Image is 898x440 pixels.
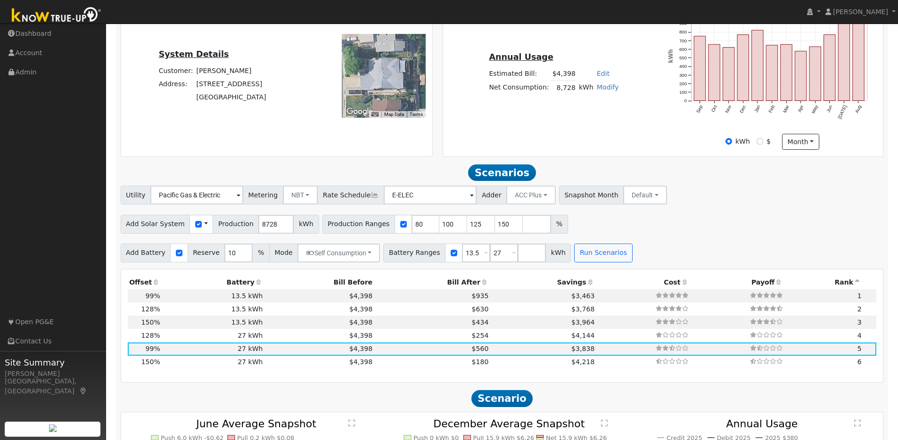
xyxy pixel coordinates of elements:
[384,111,404,118] button: Map Data
[213,215,259,234] span: Production
[157,77,195,90] td: Address:
[162,316,264,329] td: 13.5 kWh
[145,345,160,352] span: 99%
[601,419,608,427] text: 
[571,345,594,352] span: $3,838
[679,81,687,86] text: 200
[371,111,378,118] button: Keyboard shortcuts
[162,356,264,369] td: 27 kWh
[159,49,229,59] u: System Details
[195,77,268,90] td: [STREET_ADDRESS]
[472,318,489,326] span: $434
[545,244,571,262] span: kWh
[128,276,162,289] th: Offset
[825,104,833,113] text: Jun
[557,278,586,286] span: Savings
[684,98,687,103] text: 0
[551,215,568,234] span: %
[188,244,225,262] span: Reserve
[157,64,195,77] td: Customer:
[243,186,283,204] span: Metering
[349,358,372,366] span: $4,398
[283,186,318,204] button: NBT
[857,292,862,300] span: 1
[349,305,372,313] span: $4,398
[837,104,848,120] text: [DATE]
[344,106,375,118] a: Open this area in Google Maps (opens a new window)
[853,24,864,101] rect: onclick=""
[472,345,489,352] span: $560
[597,83,619,91] a: Modify
[766,45,777,101] rect: onclick=""
[833,8,888,16] span: [PERSON_NAME]
[269,244,298,262] span: Mode
[410,112,423,117] a: Terms (opens in new tab)
[141,358,160,366] span: 150%
[667,49,674,63] text: kWh
[739,104,747,114] text: Dec
[297,244,380,262] button: Self Consumption
[5,369,101,379] div: [PERSON_NAME]
[854,419,861,427] text: 
[195,418,316,430] text: June Average Snapshot
[781,44,792,100] rect: onclick=""
[694,36,705,101] rect: onclick=""
[150,186,243,204] input: Select a Utility
[476,186,507,204] span: Adder
[121,244,171,262] span: Add Battery
[623,186,667,204] button: Default
[551,81,577,94] td: 8,728
[489,52,553,62] u: Annual Usage
[679,47,687,52] text: 600
[766,137,771,147] label: $
[597,70,610,77] a: Edit
[679,55,687,60] text: 500
[5,376,101,396] div: [GEOGRAPHIC_DATA], [GEOGRAPHIC_DATA]
[695,104,704,114] text: Sep
[384,186,477,204] input: Select a Rate Schedule
[679,73,687,78] text: 300
[723,48,734,101] rect: onclick=""
[468,164,536,181] span: Scenarios
[433,418,585,430] text: December Average Snapshot
[472,292,489,300] span: $935
[710,104,718,113] text: Oct
[162,302,264,316] td: 13.5 kWh
[571,292,594,300] span: $3,463
[145,292,160,300] span: 99%
[162,342,264,356] td: 27 kWh
[559,186,624,204] span: Snapshot Month
[571,305,594,313] span: $3,768
[679,64,687,69] text: 400
[574,244,632,262] button: Run Scenarios
[349,318,372,326] span: $4,398
[737,35,749,101] rect: onclick=""
[121,186,151,204] span: Utility
[664,278,680,286] span: Cost
[679,29,687,34] text: 800
[679,90,687,95] text: 100
[824,35,835,101] rect: onclick=""
[752,30,763,101] rect: onclick=""
[757,138,763,145] input: $
[374,276,490,289] th: Bill After
[5,356,101,369] span: Site Summary
[726,418,798,430] text: Annual Usage
[767,104,775,114] text: Feb
[724,104,732,114] text: Nov
[121,215,190,234] span: Add Solar System
[141,305,160,313] span: 128%
[79,387,88,395] a: Map
[195,64,268,77] td: [PERSON_NAME]
[735,137,750,147] label: kWh
[795,51,807,101] rect: onclick=""
[349,332,372,339] span: $4,398
[293,215,319,234] span: kWh
[487,67,551,81] td: Estimated Bill:
[571,318,594,326] span: $3,964
[854,104,862,114] text: Aug
[857,332,862,339] span: 4
[348,419,355,427] text: 
[797,104,805,113] text: Apr
[383,244,445,262] span: Battery Ranges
